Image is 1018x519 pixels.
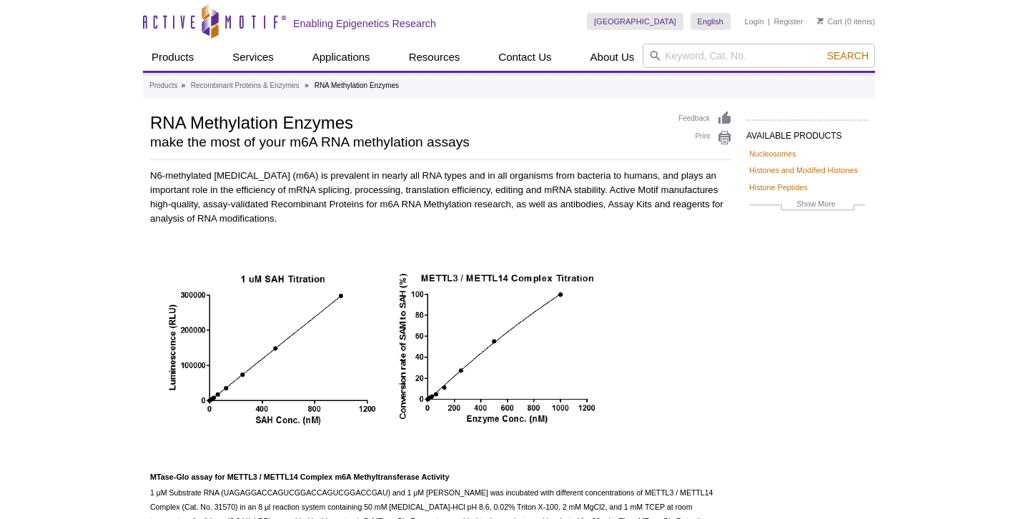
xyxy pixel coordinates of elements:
li: RNA Methylation Enzymes [315,81,399,89]
h2: AVAILABLE PRODUCTS [746,119,868,145]
a: Histones and Modified Histones [749,164,858,177]
h1: RNA Methylation Enzymes [150,111,664,132]
a: About Us [582,44,643,71]
a: Cart [817,16,842,26]
h2: Enabling Epigenetics Research [293,17,436,30]
h2: make the most of your m6A RNA methylation assays [150,136,664,149]
a: Resources [400,44,469,71]
li: » [181,81,185,89]
img: MTase-Glo assay for METTL3/METTL4 Complex m6A methyltransferase activity [150,240,629,445]
a: Contact Us [490,44,560,71]
a: Show More [749,197,865,214]
h3: MTase-Glo assay for METTL3 / METTL14 Complex m6A Methyltransferase Activity [150,464,732,485]
button: Search [823,49,873,62]
span: Search [827,50,869,61]
a: Register [774,16,803,26]
a: Feedback [678,111,732,127]
a: Recombinant Proteins & Enzymes [191,79,300,92]
a: Histone Peptides [749,181,808,194]
a: Nucleosomes [749,147,796,160]
a: Products [149,79,177,92]
li: | [768,13,770,30]
a: [GEOGRAPHIC_DATA] [587,13,683,30]
input: Keyword, Cat. No. [643,44,875,68]
a: Products [143,44,202,71]
a: Applications [304,44,379,71]
a: Print [678,130,732,146]
p: N6-methylated [MEDICAL_DATA] (m6A) is prevalent in nearly all RNA types and in all organisms from... [150,169,732,226]
a: Login [745,16,764,26]
img: Your Cart [817,17,824,24]
li: (0 items) [817,13,875,30]
li: » [305,81,309,89]
a: Services [224,44,282,71]
a: English [691,13,731,30]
